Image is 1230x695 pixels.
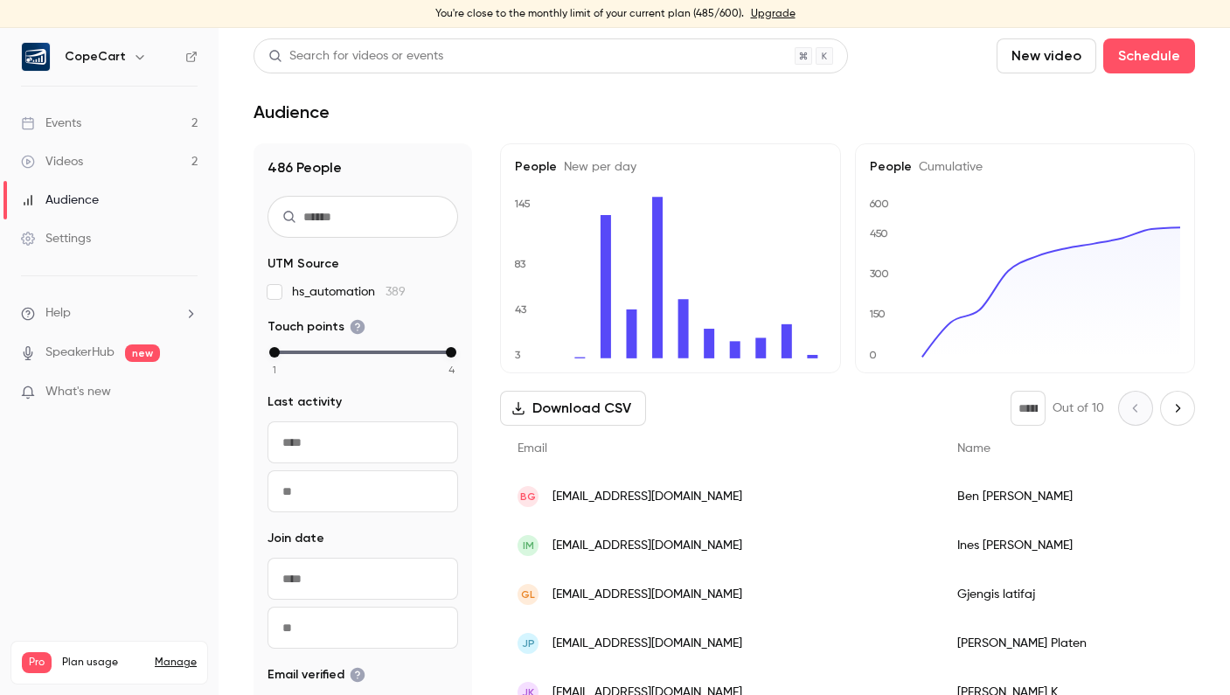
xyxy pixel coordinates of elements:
button: Next page [1160,391,1195,426]
button: New video [997,38,1096,73]
span: [EMAIL_ADDRESS][DOMAIN_NAME] [552,586,742,604]
span: [EMAIL_ADDRESS][DOMAIN_NAME] [552,635,742,653]
span: Email [518,442,547,455]
div: Search for videos or events [268,47,443,66]
span: What's new [45,383,111,401]
h5: People [515,158,826,176]
span: Gl [521,587,535,602]
span: 4 [448,362,455,378]
a: SpeakerHub [45,344,115,362]
p: Out of 10 [1053,400,1104,417]
iframe: Noticeable Trigger [177,385,198,400]
text: 150 [869,309,886,321]
span: 389 [386,286,406,298]
span: [EMAIL_ADDRESS][DOMAIN_NAME] [552,488,742,506]
span: BG [520,489,536,504]
img: CopeCart [22,43,50,71]
text: 600 [869,198,889,210]
div: min [269,347,280,358]
div: Videos [21,153,83,170]
span: Name [957,442,990,455]
text: 145 [514,198,531,210]
a: Upgrade [751,7,796,21]
li: help-dropdown-opener [21,304,198,323]
div: Events [21,115,81,132]
text: 3 [515,349,521,361]
h1: Audience [254,101,330,122]
text: 43 [515,303,527,316]
div: max [446,347,456,358]
span: Touch points [268,318,365,336]
span: Plan usage [62,656,144,670]
span: Cumulative [912,161,983,173]
span: Last activity [268,393,342,411]
button: Schedule [1103,38,1195,73]
button: Download CSV [500,391,646,426]
span: New per day [557,161,636,173]
span: UTM Source [268,255,339,273]
div: Settings [21,230,91,247]
text: 83 [514,258,526,270]
h6: CopeCart [65,48,126,66]
span: Join date [268,530,324,547]
span: IM [523,538,534,553]
a: Manage [155,656,197,670]
div: Audience [21,191,99,209]
span: Help [45,304,71,323]
span: [EMAIL_ADDRESS][DOMAIN_NAME] [552,537,742,555]
span: Email verified [268,666,365,684]
text: 0 [869,349,877,361]
h1: 486 People [268,157,458,178]
span: new [125,344,160,362]
h5: People [870,158,1181,176]
span: Pro [22,652,52,673]
span: hs_automation [292,283,406,301]
span: JP [522,636,535,651]
span: 1 [273,362,276,378]
text: 450 [870,227,888,240]
text: 300 [870,268,889,281]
